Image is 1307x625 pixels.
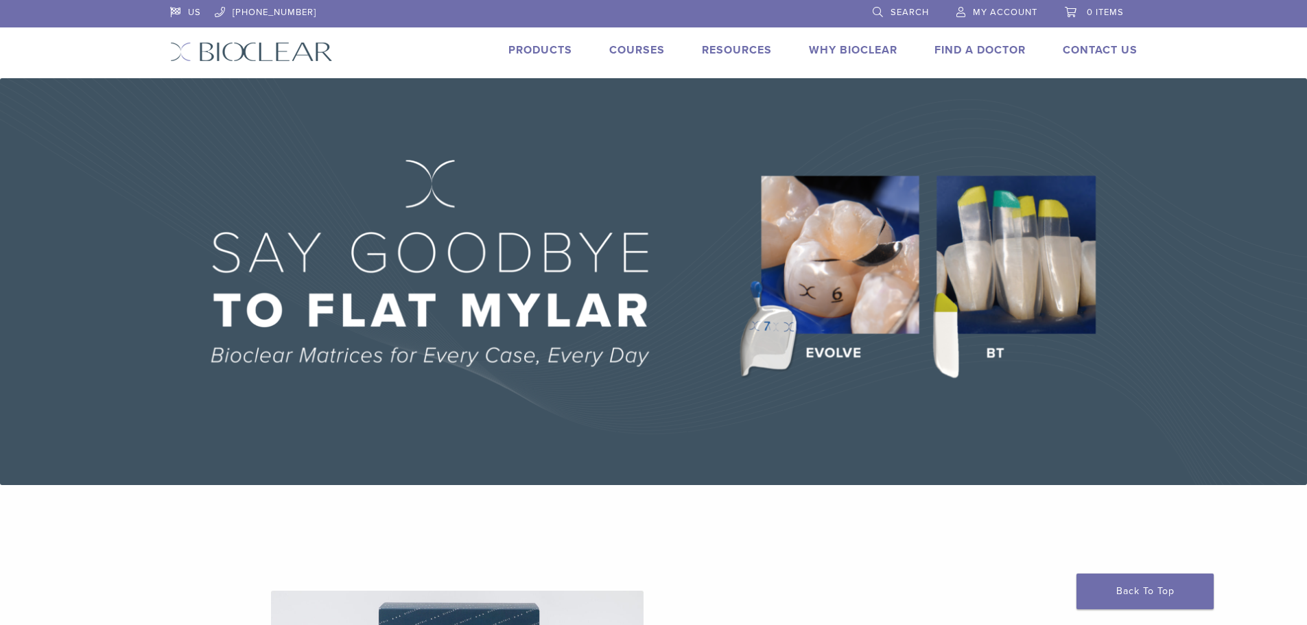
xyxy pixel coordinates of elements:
[508,43,572,57] a: Products
[934,43,1026,57] a: Find A Doctor
[609,43,665,57] a: Courses
[891,7,929,18] span: Search
[170,42,333,62] img: Bioclear
[1076,574,1214,609] a: Back To Top
[973,7,1037,18] span: My Account
[809,43,897,57] a: Why Bioclear
[1087,7,1124,18] span: 0 items
[702,43,772,57] a: Resources
[1063,43,1138,57] a: Contact Us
